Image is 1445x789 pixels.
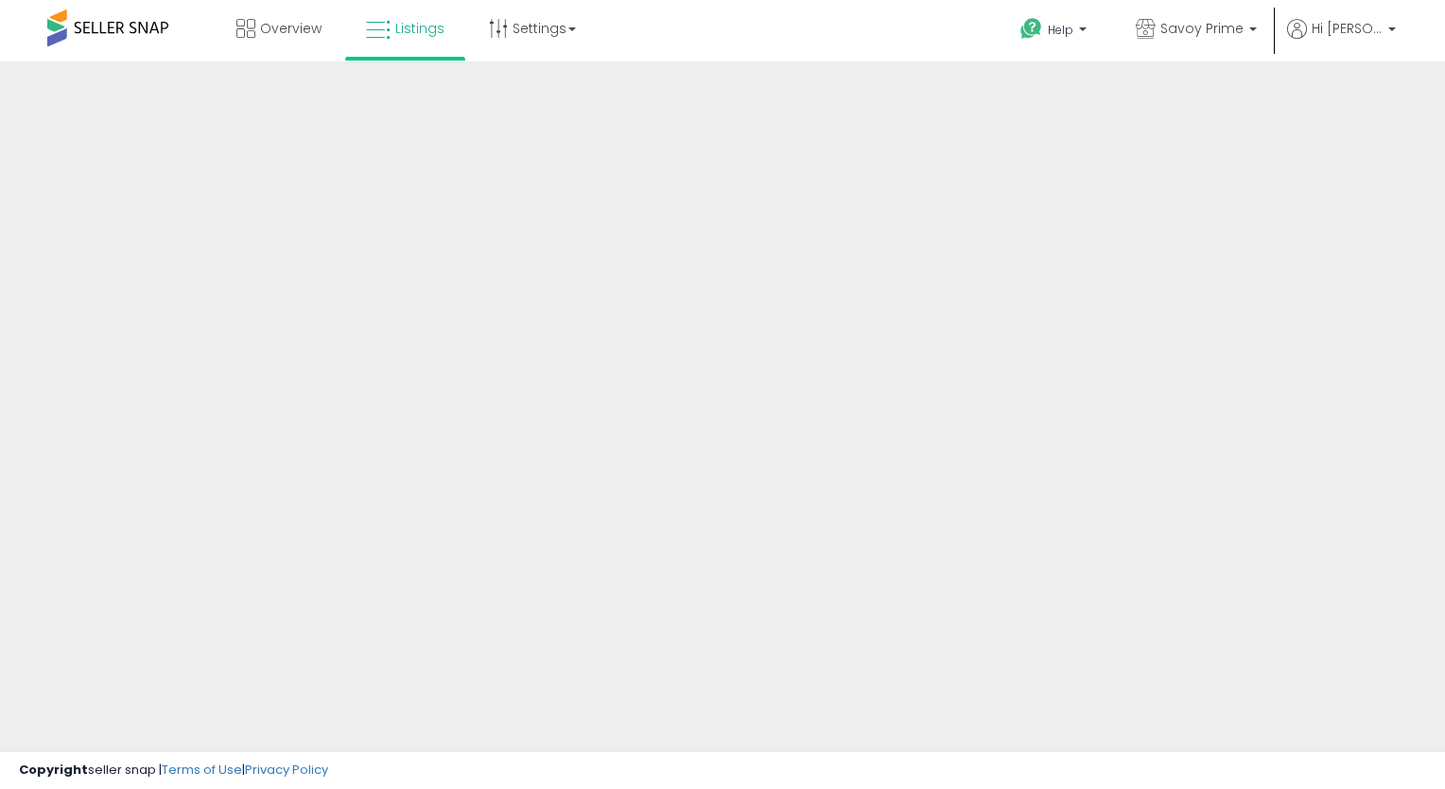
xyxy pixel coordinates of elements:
span: Help [1048,22,1073,38]
i: Get Help [1019,17,1043,41]
a: Help [1005,3,1106,61]
strong: Copyright [19,761,88,779]
span: Listings [395,19,444,38]
span: Hi [PERSON_NAME] [1312,19,1383,38]
span: Savoy Prime [1160,19,1244,38]
div: seller snap | | [19,762,328,780]
span: Overview [260,19,322,38]
a: Privacy Policy [245,761,328,779]
a: Terms of Use [162,761,242,779]
a: Hi [PERSON_NAME] [1287,19,1396,61]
